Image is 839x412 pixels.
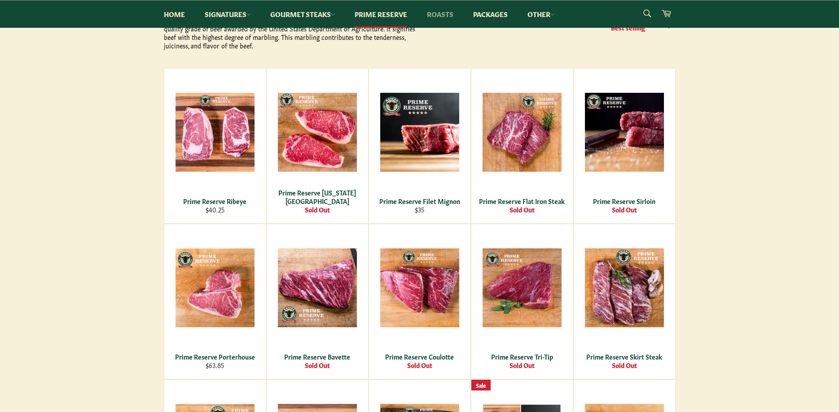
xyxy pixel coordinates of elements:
a: Prime Reserve Bavette Prime Reserve Bavette Sold Out [266,224,369,379]
a: Prime Reserve Skirt Steak Prime Reserve Skirt Steak Sold Out [573,224,676,379]
div: $35 [374,205,465,214]
a: Roasts [418,0,462,28]
a: Signatures [196,0,259,28]
div: Prime Reserve Tri-Tip [477,352,567,361]
div: Sold Out [579,205,669,214]
div: Sale [471,380,491,391]
div: Prime Reserve Coulotte [374,352,465,361]
img: Prime Reserve Sirloin [585,93,664,172]
img: Prime Reserve Ribeye [176,93,255,172]
div: $63.85 [170,361,260,369]
div: Sold Out [477,361,567,369]
a: Prime Reserve Coulotte Prime Reserve Coulotte Sold Out [369,224,471,379]
a: Gourmet Steaks [261,0,344,28]
div: Sold Out [579,361,669,369]
img: Prime Reserve Tri-Tip [483,248,562,327]
a: Prime Reserve Flat Iron Steak Prime Reserve Flat Iron Steak Sold Out [471,68,573,224]
a: Prime Reserve New York Strip Prime Reserve [US_STATE][GEOGRAPHIC_DATA] Sold Out [266,68,369,224]
img: Prime Reserve New York Strip [278,93,357,172]
a: Other [518,0,563,28]
div: Prime Reserve Bavette [272,352,362,361]
a: Prime Reserve Filet Mignon Prime Reserve Filet Mignon $35 [369,68,471,224]
a: Home [155,0,194,28]
a: Prime Reserve Ribeye Prime Reserve Ribeye $40.25 [164,68,266,224]
div: Prime Reserve Skirt Steak [579,352,669,361]
div: Prime Reserve [US_STATE][GEOGRAPHIC_DATA] [272,188,362,206]
a: Packages [464,0,517,28]
div: Prime Reserve Flat Iron Steak [477,197,567,205]
div: Prime Reserve Sirloin [579,197,669,205]
div: Sold Out [272,205,362,214]
div: Sold Out [272,361,362,369]
img: Prime Reserve Coulotte [380,248,459,327]
div: Sold Out [374,361,465,369]
img: Prime Reserve Flat Iron Steak [483,93,562,172]
div: Prime Reserve Ribeye [170,197,260,205]
div: Prime Reserve Porterhouse [170,352,260,361]
a: Prime Reserve Porterhouse Prime Reserve Porterhouse $63.85 [164,224,266,379]
div: $40.25 [170,205,260,214]
div: Prime Reserve Filet Mignon [374,197,465,205]
img: Prime Reserve Filet Mignon [380,93,459,172]
img: Prime Reserve Bavette [278,248,357,327]
img: Prime Reserve Porterhouse [176,248,255,327]
a: Prime Reserve [346,0,416,28]
div: Sold Out [477,205,567,214]
a: Prime Reserve Sirloin Prime Reserve Sirloin Sold Out [573,68,676,224]
p: Roseda Prime Reserve products are all USDA Prime graded. USDA Prime is the highest quality grade ... [164,16,420,50]
a: Prime Reserve Tri-Tip Prime Reserve Tri-Tip Sold Out [471,224,573,379]
img: Prime Reserve Skirt Steak [585,248,664,327]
